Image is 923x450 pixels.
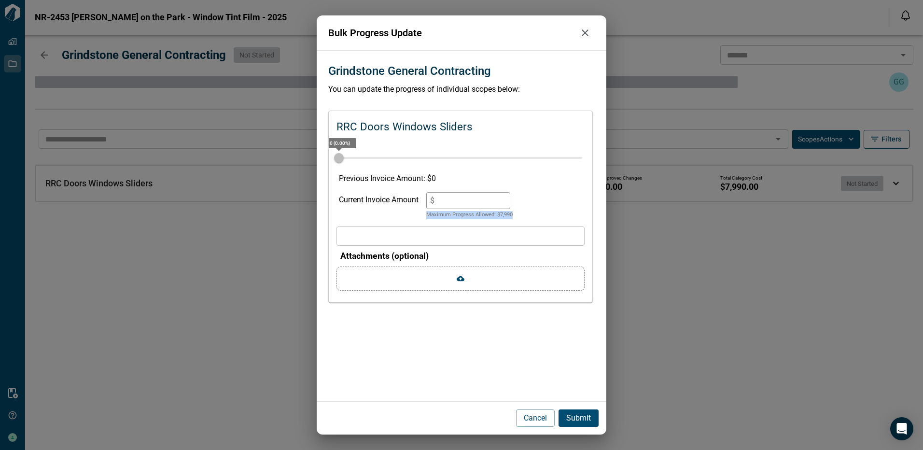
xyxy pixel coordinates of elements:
[566,412,591,424] p: Submit
[340,250,585,262] p: Attachments (optional)
[559,409,599,427] button: Submit
[524,412,547,424] p: Cancel
[336,119,473,135] p: RRC Doors Windows Sliders
[426,211,513,219] p: Maximum Progress Allowed: $ 7,990
[339,173,582,184] p: Previous Invoice Amount: $ 0
[430,196,434,205] span: $
[328,62,491,80] p: Grindstone General Contracting
[890,417,913,440] div: Open Intercom Messenger
[339,192,419,219] div: Current Invoice Amount
[328,84,595,95] p: You can update the progress of individual scopes below:
[516,409,555,427] button: Cancel
[328,26,575,40] p: Bulk Progress Update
